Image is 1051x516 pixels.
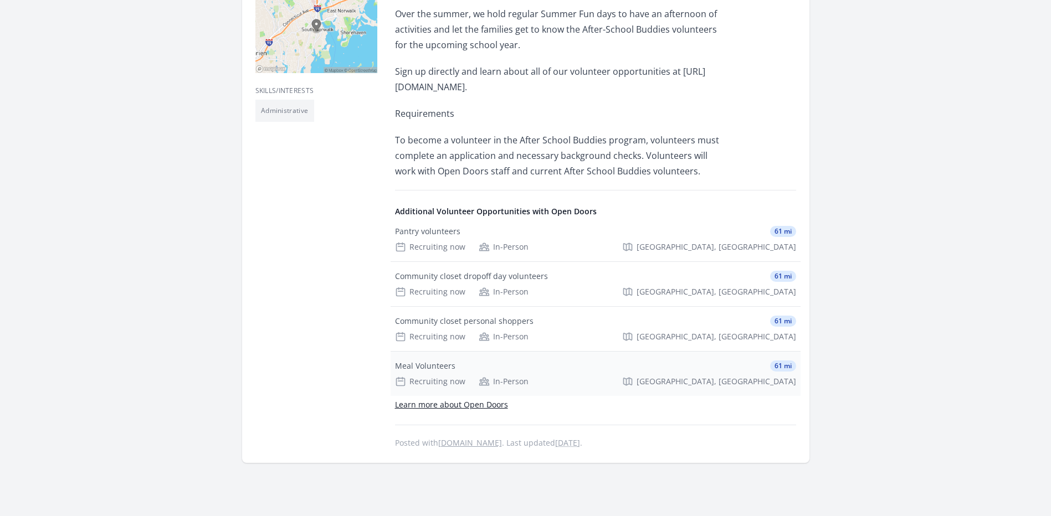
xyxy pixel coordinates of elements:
div: Community closet personal shoppers [395,316,534,327]
a: Community closet dropoff day volunteers 61 mi Recruiting now In-Person [GEOGRAPHIC_DATA], [GEOGRA... [391,262,801,306]
span: [GEOGRAPHIC_DATA], [GEOGRAPHIC_DATA] [637,376,796,387]
a: [DOMAIN_NAME] [438,437,502,448]
div: Recruiting now [395,376,465,387]
div: Community closet dropoff day volunteers [395,271,548,282]
div: Meal Volunteers [395,360,455,371]
div: In-Person [479,376,529,387]
span: [GEOGRAPHIC_DATA], [GEOGRAPHIC_DATA] [637,241,796,252]
p: To become a volunteer in the After School Buddies program, volunteers must complete an applicatio... [395,132,719,179]
a: Learn more about Open Doors [395,399,508,410]
abbr: Tue, Sep 9, 2025 3:49 PM [555,437,580,448]
span: 61 mi [770,226,796,237]
span: 61 mi [770,316,796,327]
div: In-Person [479,241,529,252]
div: Recruiting now [395,241,465,252]
li: Administrative [255,100,314,122]
span: [GEOGRAPHIC_DATA], [GEOGRAPHIC_DATA] [637,331,796,342]
span: [GEOGRAPHIC_DATA], [GEOGRAPHIC_DATA] [637,286,796,297]
div: Recruiting now [395,331,465,342]
p: Posted with . Last updated . [395,438,796,447]
div: Pantry volunteers [395,226,460,237]
a: Meal Volunteers 61 mi Recruiting now In-Person [GEOGRAPHIC_DATA], [GEOGRAPHIC_DATA] [391,352,801,396]
span: 61 mi [770,360,796,371]
p: Over the summer, we hold regular Summer Fun days to have an afternoon of activities and let the f... [395,6,719,53]
span: 61 mi [770,271,796,282]
h4: Additional Volunteer Opportunities with Open Doors [395,206,796,217]
a: Pantry volunteers 61 mi Recruiting now In-Person [GEOGRAPHIC_DATA], [GEOGRAPHIC_DATA] [391,217,801,261]
p: Sign up directly and learn about all of our volunteer opportunities at [URL][DOMAIN_NAME]. [395,64,719,95]
div: In-Person [479,331,529,342]
div: In-Person [479,286,529,297]
a: Community closet personal shoppers 61 mi Recruiting now In-Person [GEOGRAPHIC_DATA], [GEOGRAPHIC_... [391,307,801,351]
div: Recruiting now [395,286,465,297]
h3: Skills/Interests [255,86,377,95]
p: Requirements [395,106,719,121]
